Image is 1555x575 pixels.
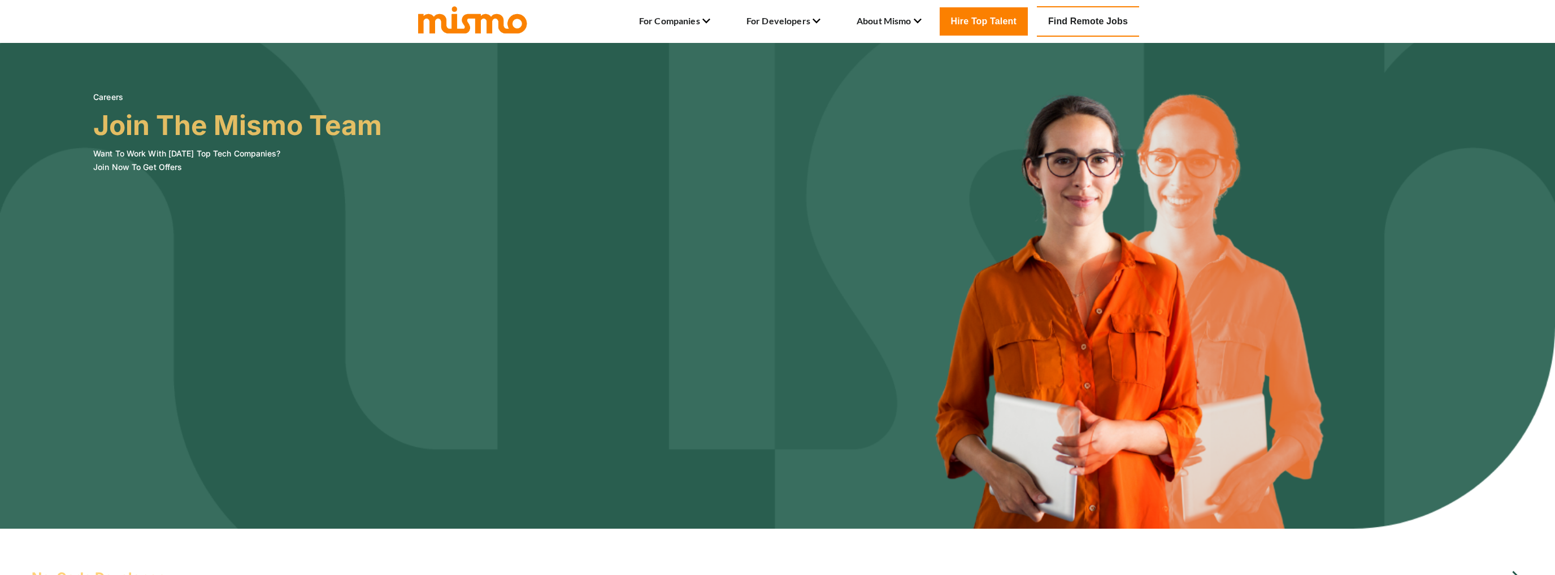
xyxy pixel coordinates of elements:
h6: Careers [93,90,382,104]
a: Hire Top Talent [940,7,1028,36]
h3: Join The Mismo Team [93,110,382,141]
img: logo [416,4,529,34]
a: Find Remote Jobs [1037,6,1139,37]
h6: Want To Work With [DATE] Top Tech Companies? Join Now To Get Offers [93,147,382,174]
li: For Developers [746,12,820,31]
li: For Companies [639,12,710,31]
li: About Mismo [857,12,922,31]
